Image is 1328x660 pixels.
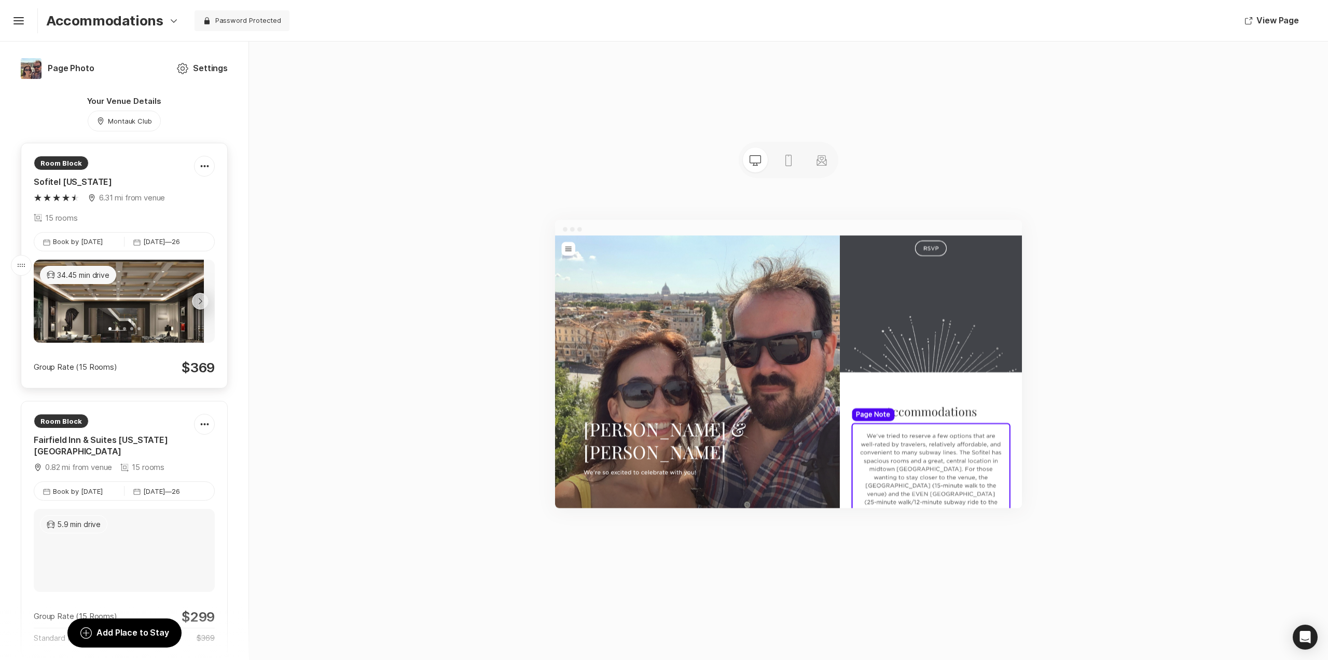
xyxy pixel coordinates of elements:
svg: Preview desktop [749,154,762,167]
p: 5.9 min drive [57,519,101,530]
p: [DATE] — 26 [143,237,180,246]
p: 6.31 mi from venue [99,192,165,204]
div: Montauk Club [108,116,153,126]
div: 15 rooms [34,212,78,224]
p: 34.45 min drive [57,270,109,280]
p: 0.82 mi from venue [45,462,112,474]
p: Your Venue Details [8,96,240,106]
div: Open Intercom Messenger [1293,625,1318,650]
p: [DATE] — 26 [143,487,180,496]
p: Book by [DATE] [53,487,103,496]
p: $ 369 [182,359,215,375]
div: Room Block [34,414,89,428]
div: 15 rooms [120,462,164,474]
div: Room Block [34,156,89,170]
button: RSVP [576,8,627,33]
p: Page Photo [48,63,94,74]
button: Menu [10,10,32,32]
button: View Page [1233,8,1311,33]
p: Group Rate (15 Rooms) [34,361,117,373]
p: [PERSON_NAME] & [PERSON_NAME] [46,291,365,364]
div: Sofitel [US_STATE] [34,177,194,188]
p: Book by [DATE] [53,237,103,246]
p: We're so excited to celebrate with you! [46,372,226,386]
button: Add Place to Stay [67,618,181,648]
p: Password Protected [215,16,281,25]
p: Accommodations [46,12,163,29]
img: https://q-xx.bstatic.com/xdata/images/hotel/max1000/749336246.jpg?k=c8066b5a8fb236ca145dfb3e59cce... [34,260,204,373]
svg: Preview mobile [782,154,795,167]
div: Fairfield Inn & Suites [US_STATE][GEOGRAPHIC_DATA] [34,435,194,457]
svg: Preview matching stationery [815,154,828,167]
button: Settings [164,56,240,81]
p: Accommodations [472,270,731,293]
button: Visibility [195,10,289,31]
